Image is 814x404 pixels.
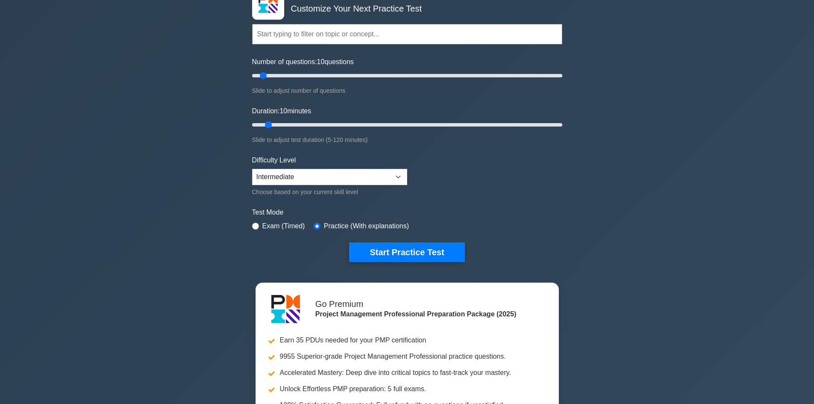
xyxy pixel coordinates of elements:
span: 10 [317,58,325,65]
label: Duration: minutes [252,106,311,116]
label: Exam (Timed) [262,221,305,231]
div: Slide to adjust test duration (5-120 minutes) [252,135,562,145]
label: Test Mode [252,207,562,218]
label: Difficulty Level [252,155,296,165]
input: Start typing to filter on topic or concept... [252,24,562,44]
label: Practice (With explanations) [324,221,409,231]
div: Choose based on your current skill level [252,187,407,197]
div: Slide to adjust number of questions [252,86,562,96]
label: Number of questions: questions [252,57,354,67]
span: 10 [279,107,287,115]
button: Start Practice Test [349,242,464,262]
